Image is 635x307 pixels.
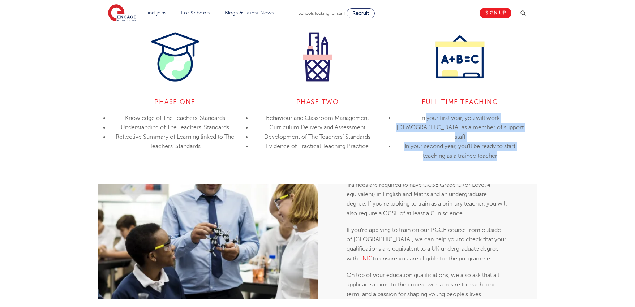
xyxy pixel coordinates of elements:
[394,113,526,142] li: In your first year, you will work [DEMOGRAPHIC_DATA] as a member of support staff
[347,8,375,18] a: Recruit
[266,143,369,150] span: Evidence of Practical Teaching Practice
[347,272,499,298] span: On top of your education qualifications, we also ask that all applicants come to the course with ...
[394,98,526,106] h4: Full-Time Teaching
[252,98,383,106] h4: PHASE Two
[373,255,492,262] span: to ensure you are eligible for the programme.
[266,115,369,121] span: Behaviour and Classroom Management
[145,10,167,16] a: Find jobs
[121,124,229,131] span: Understanding of The Teachers’ Standards
[394,142,526,161] li: In your second year, you’ll be ready to start teaching as a trainee teacher
[108,4,136,22] img: Engage Education
[347,227,506,262] span: If you’re applying to train on our PGCE course from outside of [GEOGRAPHIC_DATA], we can help you...
[269,124,365,131] span: Curriculum Delivery and Assessment
[358,255,373,262] a: ENIC
[181,10,210,16] a: For Schools
[347,182,507,217] span: Trainees are required to have GCSE Grade C (or Level 4 equivalent) in English and Maths and an un...
[352,10,369,16] span: Recruit
[264,134,370,140] span: Development of The Teachers’ Standards
[480,8,511,18] a: Sign up
[116,134,234,150] span: Reflective Summary of Learning linked to The Teachers’ Standards
[125,115,225,121] span: Knowledge of The Teachers’ Standards
[359,255,373,262] span: ENIC
[299,11,345,16] span: Schools looking for staff
[225,10,274,16] a: Blogs & Latest News
[109,98,241,106] h4: PHASE One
